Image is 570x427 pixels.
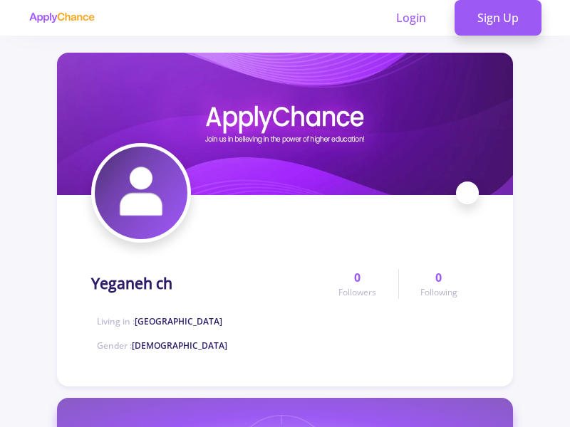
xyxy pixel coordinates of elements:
h1: Yeganeh ch [91,275,172,292]
span: 0 [354,269,361,286]
a: 0Following [398,269,479,299]
img: Yeganeh chavatar [95,147,187,239]
span: [DEMOGRAPHIC_DATA] [132,339,227,352]
span: [GEOGRAPHIC_DATA] [135,315,222,327]
span: 0 [435,269,442,286]
span: Living in : [97,315,222,327]
span: Followers [338,286,376,299]
span: Following [420,286,457,299]
span: Gender : [97,339,227,352]
img: applychance logo text only [28,12,95,23]
a: 0Followers [317,269,398,299]
img: Yeganeh chcover image [57,53,513,195]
